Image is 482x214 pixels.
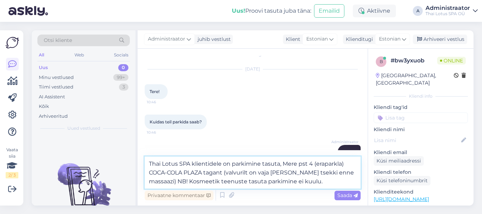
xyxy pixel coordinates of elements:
[374,136,460,144] input: Lisa nimi
[374,149,468,156] p: Kliendi email
[283,36,300,43] div: Klient
[150,89,159,94] span: Tere!
[374,156,424,166] div: Küsi meiliaadressi
[380,59,383,64] span: b
[374,176,430,185] div: Küsi telefoninumbrit
[39,84,73,91] div: Tiimi vestlused
[376,72,454,87] div: [GEOGRAPHIC_DATA], [GEOGRAPHIC_DATA]
[145,66,361,72] div: [DATE]
[426,5,470,11] div: Administraator
[118,64,128,71] div: 0
[39,93,65,100] div: AI Assistent
[195,36,231,43] div: juhib vestlust
[39,64,48,71] div: Uus
[6,36,19,49] img: Askly Logo
[374,205,468,212] p: Vaata edasi ...
[119,84,128,91] div: 3
[44,37,72,44] span: Otsi kliente
[39,103,49,110] div: Kõik
[337,192,358,198] span: Saada
[413,35,467,44] div: Arhiveeri vestlus
[37,50,46,60] div: All
[331,139,359,145] span: Administraator
[413,6,423,16] div: A
[39,113,68,120] div: Arhiveeritud
[39,74,74,81] div: Minu vestlused
[391,56,437,65] div: # bw3yxuob
[113,50,130,60] div: Socials
[426,5,478,17] a: AdministraatorThai Lotus SPA OÜ
[426,11,470,17] div: Thai Lotus SPA OÜ
[374,169,468,176] p: Kliendi telefon
[6,172,18,178] div: 2 / 3
[145,191,213,200] div: Privaatne kommentaar
[232,7,245,14] b: Uus!
[113,74,128,81] div: 99+
[374,93,468,99] div: Kliendi info
[437,57,466,65] span: Online
[6,147,18,178] div: Vaata siia
[374,112,468,123] input: Lisa tag
[145,157,361,189] textarea: Thai Lotus SPA klientidele on parkimine tasuta, Mere pst 4 (eraparkla) COCA-COLA PLAZA tagant (va...
[232,7,311,15] div: Proovi tasuta juba täna:
[67,125,100,132] span: Uued vestlused
[147,130,173,135] span: 10:46
[353,5,396,17] div: Aktiivne
[32,151,135,214] img: No chats
[374,196,429,202] a: [URL][DOMAIN_NAME]
[306,35,328,43] span: Estonian
[147,99,173,105] span: 10:46
[374,104,468,111] p: Kliendi tag'id
[346,149,356,155] span: Tere!
[150,119,202,124] span: Kuidas teil parkida saab?
[374,188,468,196] p: Klienditeekond
[374,126,468,133] p: Kliendi nimi
[148,35,185,43] span: Administraator
[379,35,400,43] span: Estonian
[343,36,373,43] div: Klienditugi
[73,50,85,60] div: Web
[314,4,344,18] button: Emailid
